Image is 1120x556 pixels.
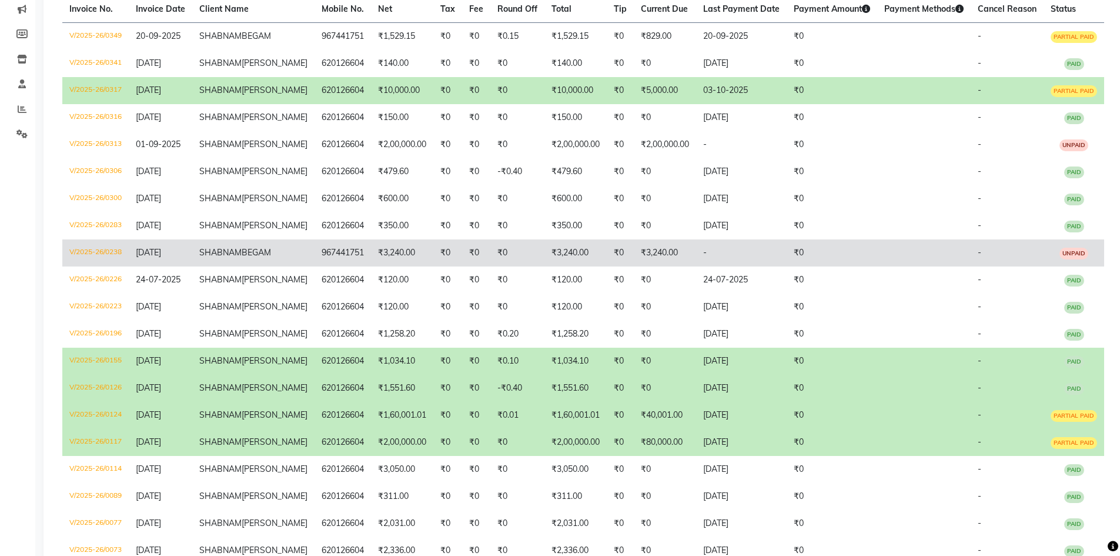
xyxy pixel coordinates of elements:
span: [DATE] [136,437,161,447]
td: ₹0 [462,429,490,456]
td: ₹350.00 [544,212,607,239]
span: 20-09-2025 [136,31,180,41]
span: PAID [1064,275,1084,287]
td: [DATE] [696,294,787,321]
td: 620126604 [315,212,371,239]
td: V/2025-26/0155 [62,348,129,375]
td: 620126604 [315,131,371,158]
td: ₹1,529.15 [544,23,607,51]
td: ₹0 [490,294,544,321]
td: ₹1,034.10 [371,348,433,375]
td: ₹120.00 [371,294,433,321]
td: [DATE] [696,483,787,510]
td: ₹0.10 [490,348,544,375]
td: ₹0 [787,239,877,267]
span: [DATE] [136,220,161,231]
span: [PERSON_NAME] [242,355,307,366]
td: ₹0 [490,483,544,510]
span: Payment Amount [794,4,870,14]
span: [DATE] [136,85,161,95]
td: ₹0 [462,483,490,510]
td: [DATE] [696,402,787,429]
td: 620126604 [315,348,371,375]
span: PAID [1064,194,1084,205]
span: SHABNAM [199,220,242,231]
td: ₹0 [490,429,544,456]
td: V/2025-26/0341 [62,50,129,77]
td: 967441751 [315,23,371,51]
span: - [978,409,981,420]
td: ₹2,00,000.00 [371,131,433,158]
span: Invoice Date [136,4,185,14]
span: PAID [1064,356,1084,368]
td: ₹829.00 [634,23,696,51]
td: [DATE] [696,158,787,185]
span: Tip [614,4,627,14]
td: - [696,131,787,158]
td: ₹0 [634,212,696,239]
td: ₹0 [462,185,490,212]
td: ₹0 [433,104,462,131]
span: - [978,139,981,149]
td: V/2025-26/0117 [62,429,129,456]
td: ₹0 [462,50,490,77]
td: V/2025-26/0316 [62,104,129,131]
td: ₹0.15 [490,23,544,51]
td: V/2025-26/0226 [62,267,129,294]
span: [PERSON_NAME] [242,382,307,393]
td: ₹150.00 [544,104,607,131]
span: SHABNAM [199,437,242,447]
td: - [696,239,787,267]
td: ₹1,551.60 [371,375,433,402]
td: ₹0 [787,77,877,104]
td: ₹0 [607,375,634,402]
td: ₹600.00 [544,185,607,212]
td: ₹0 [433,429,462,456]
td: [DATE] [696,348,787,375]
span: Payment Methods [884,4,964,14]
td: ₹3,240.00 [634,239,696,267]
span: [DATE] [136,409,161,420]
td: ₹0 [607,294,634,321]
td: ₹0 [433,158,462,185]
span: PAID [1064,112,1084,124]
span: PARTIAL PAID [1051,31,1097,43]
span: [DATE] [136,112,161,122]
span: Cancel Reason [978,4,1037,14]
td: ₹0 [490,50,544,77]
span: SHABNAM [199,409,242,420]
span: - [978,274,981,285]
td: V/2025-26/0126 [62,375,129,402]
span: - [978,355,981,366]
span: SHABNAM [199,58,242,68]
td: ₹0 [490,77,544,104]
td: ₹311.00 [544,483,607,510]
td: ₹0.20 [490,321,544,348]
span: PAID [1064,167,1084,178]
span: BEGAM [242,247,271,258]
span: SHABNAM [199,31,242,41]
span: Current Due [641,4,688,14]
span: Round Off [497,4,537,14]
td: ₹0 [787,185,877,212]
td: ₹0 [634,456,696,483]
span: [PERSON_NAME] [242,193,307,204]
td: ₹0 [787,429,877,456]
td: ₹5,000.00 [634,77,696,104]
td: ₹0 [607,50,634,77]
td: V/2025-26/0196 [62,321,129,348]
td: ₹0 [462,104,490,131]
td: ₹0 [634,321,696,348]
td: V/2025-26/0223 [62,294,129,321]
span: PAID [1064,58,1084,70]
td: ₹0 [462,239,490,267]
span: PARTIAL PAID [1051,410,1097,422]
td: V/2025-26/0124 [62,402,129,429]
td: ₹0 [607,267,634,294]
td: ₹1,551.60 [544,375,607,402]
td: ₹10,000.00 [371,77,433,104]
td: V/2025-26/0283 [62,212,129,239]
td: 620126604 [315,158,371,185]
span: [DATE] [136,491,161,501]
span: [DATE] [136,464,161,474]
